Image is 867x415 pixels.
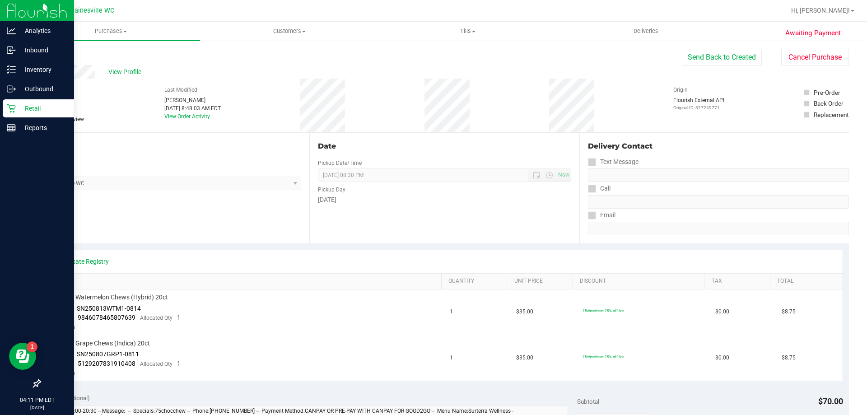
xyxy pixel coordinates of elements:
[791,7,850,14] span: Hi, [PERSON_NAME]!
[7,46,16,55] inline-svg: Inbound
[16,25,70,36] p: Analytics
[588,141,849,152] div: Delivery Contact
[9,343,36,370] iframe: Resource center
[782,308,796,316] span: $8.75
[580,278,701,285] a: Discount
[78,314,135,321] span: 9846078465807639
[164,113,210,120] a: View Order Activity
[77,350,139,358] span: SN250807GRP1-0811
[52,339,150,348] span: HT 5mg Grape Chews (Indica) 20ct
[108,67,144,77] span: View Profile
[781,49,849,66] button: Cancel Purchase
[516,354,533,362] span: $35.00
[588,209,615,222] label: Email
[318,141,571,152] div: Date
[7,123,16,132] inline-svg: Reports
[378,22,557,41] a: Tills
[164,96,221,104] div: [PERSON_NAME]
[557,22,735,41] a: Deliveries
[52,293,168,302] span: HT 5mg Watermelon Chews (Hybrid) 20ct
[55,257,109,266] a: View State Registry
[22,22,200,41] a: Purchases
[450,354,453,362] span: 1
[782,354,796,362] span: $8.75
[16,45,70,56] p: Inbound
[588,155,639,168] label: Text Message
[588,168,849,182] input: Format: (999) 999-9999
[4,404,70,411] p: [DATE]
[70,7,114,14] span: Gainesville WC
[777,278,832,285] a: Total
[673,96,724,111] div: Flourish External API
[450,308,453,316] span: 1
[40,141,301,152] div: Location
[577,398,599,405] span: Subtotal
[164,104,221,112] div: [DATE] 8:48:03 AM EDT
[7,65,16,74] inline-svg: Inventory
[318,159,362,167] label: Pickup Date/Time
[588,182,611,195] label: Call
[448,278,503,285] a: Quantity
[4,396,70,404] p: 04:11 PM EDT
[814,99,844,108] div: Back Order
[177,360,181,367] span: 1
[621,27,671,35] span: Deliveries
[715,354,729,362] span: $0.00
[140,361,172,367] span: Allocated Qty
[818,396,843,406] span: $70.00
[16,103,70,114] p: Retail
[27,341,37,352] iframe: Resource center unread badge
[673,86,688,94] label: Origin
[379,27,556,35] span: Tills
[588,195,849,209] input: Format: (999) 999-9999
[77,305,141,312] span: SN250813WTM1-0814
[78,360,135,367] span: 5129207831910408
[715,308,729,316] span: $0.00
[318,195,571,205] div: [DATE]
[16,122,70,133] p: Reports
[814,88,840,97] div: Pre-Order
[140,315,172,321] span: Allocated Qty
[200,27,378,35] span: Customers
[583,308,624,313] span: 75chocchew: 75% off line
[712,278,767,285] a: Tax
[7,26,16,35] inline-svg: Analytics
[814,110,848,119] div: Replacement
[16,84,70,94] p: Outbound
[583,354,624,359] span: 75chocchew: 75% off line
[514,278,569,285] a: Unit Price
[7,104,16,113] inline-svg: Retail
[682,49,762,66] button: Send Back to Created
[53,278,438,285] a: SKU
[7,84,16,93] inline-svg: Outbound
[516,308,533,316] span: $35.00
[164,86,197,94] label: Last Modified
[318,186,345,194] label: Pickup Day
[673,104,724,111] p: Original ID: 327249771
[785,28,841,38] span: Awaiting Payment
[200,22,378,41] a: Customers
[16,64,70,75] p: Inventory
[22,27,200,35] span: Purchases
[177,314,181,321] span: 1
